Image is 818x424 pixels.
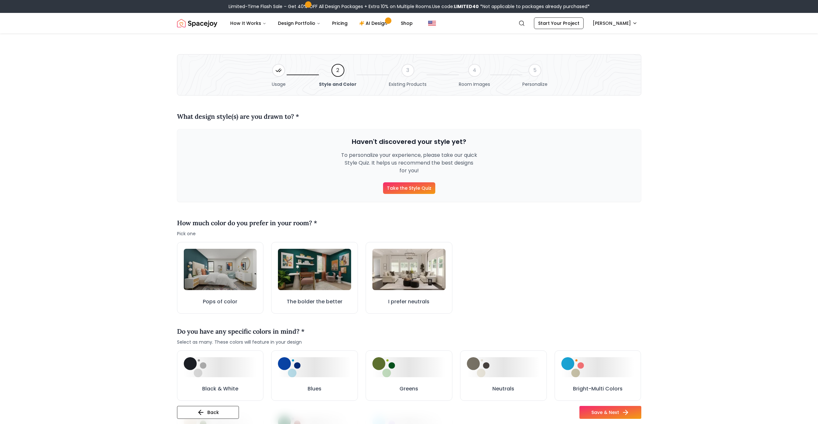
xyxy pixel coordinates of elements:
[287,298,342,306] h3: The bolder the better
[492,385,514,393] h3: Neutrals
[528,64,541,77] div: 5
[399,385,418,393] h3: Greens
[555,350,641,401] button: Bright-Multi ColorsBright-Multi Colors
[589,17,641,29] button: [PERSON_NAME]
[278,357,301,378] img: Blues
[522,81,547,87] span: Personalize
[561,357,584,378] img: Bright-Multi Colors
[534,17,584,29] a: Start Your Project
[177,406,239,419] button: Back
[273,17,326,30] button: Design Portfolio
[271,242,358,314] button: The bolder the betterThe bolder the better
[177,242,264,314] button: Pops of colorPops of color
[308,385,321,393] h3: Blues
[401,64,414,77] div: 3
[354,17,394,30] a: AI Design
[396,17,418,30] a: Shop
[331,64,344,77] div: 2
[383,182,435,194] a: Take the Style Quiz
[573,385,623,393] h3: Bright-Multi Colors
[177,327,305,336] h4: Do you have any specific colors in mind? *
[229,3,590,10] div: Limited-Time Flash Sale – Get 40% OFF All Design Packages + Extra 10% on Multiple Rooms.
[327,17,353,30] a: Pricing
[467,357,489,378] img: Neutrals
[428,19,436,27] img: United States
[225,17,418,30] nav: Main
[184,357,206,378] img: Black & White
[579,406,641,419] button: Save & Next
[366,350,452,401] button: GreensGreens
[177,350,264,401] button: Black & WhiteBlack & White
[337,151,481,175] p: To personalize your experience, please take our quick Style Quiz. It helps us recommend the best ...
[460,350,547,401] button: NeutralsNeutrals
[177,218,317,228] h4: How much color do you prefer in your room? *
[366,242,452,314] button: I prefer neutralsI prefer neutrals
[177,13,641,34] nav: Global
[203,298,237,306] h3: Pops of color
[202,385,238,393] h3: Black & White
[388,298,429,306] h3: I prefer neutrals
[272,81,286,87] span: Usage
[184,249,257,290] img: Pops of color
[319,81,357,87] span: Style and Color
[177,230,317,237] span: Pick one
[479,3,590,10] span: *Not applicable to packages already purchased*
[372,357,395,378] img: Greens
[454,3,479,10] b: LIMITED40
[278,249,351,290] img: The bolder the better
[271,350,358,401] button: BluesBlues
[177,17,217,30] img: Spacejoy Logo
[432,3,479,10] span: Use code:
[372,249,446,290] img: I prefer neutrals
[389,81,427,87] span: Existing Products
[459,81,490,87] span: Room Images
[352,137,466,146] h4: Haven't discovered your style yet?
[225,17,271,30] button: How It Works
[177,339,305,345] span: Select as many. These colors will feature in your design
[468,64,481,77] div: 4
[177,17,217,30] a: Spacejoy
[177,112,299,121] h4: What design style(s) are you drawn to? *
